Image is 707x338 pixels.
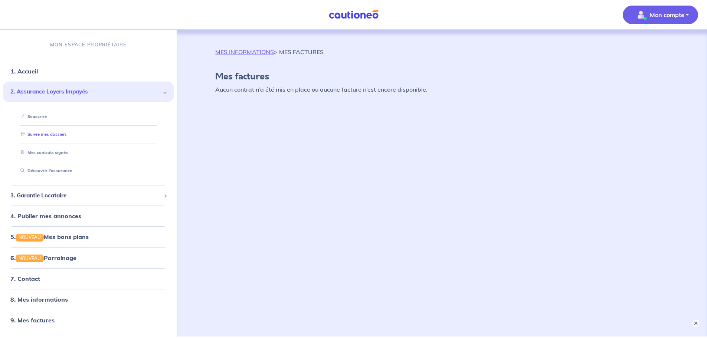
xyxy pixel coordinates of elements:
[215,48,274,56] a: MES INFORMATIONS
[10,233,89,240] a: 5.NOUVEAUMes bons plans
[12,147,165,159] div: Mes contrats signés
[10,191,161,200] span: 3. Garantie Locataire
[3,64,174,79] div: 1. Accueil
[17,150,68,155] a: Mes contrats signés
[10,212,81,220] a: 4. Publier mes annonces
[215,85,668,94] p: Aucun contrat n’a été mis en place ou aucune facture n’est encore disponible.
[3,292,174,307] div: 8. Mes informations
[12,165,165,177] div: Découvrir l'assurance
[635,9,647,21] img: illu_account_valid_menu.svg
[17,168,72,173] a: Découvrir l'assurance
[215,47,324,56] p: > MES FACTURES
[3,82,174,102] div: 2. Assurance Loyers Impayés
[17,132,67,137] a: Suivre mes dossiers
[10,254,76,262] a: 6.NOUVEAUParrainage
[12,129,165,141] div: Suivre mes dossiers
[50,41,127,48] p: MON ESPACE PROPRIÉTAIRE
[3,188,174,203] div: 3. Garantie Locataire
[10,68,38,75] a: 1. Accueil
[692,319,700,327] button: ×
[3,209,174,223] div: 4. Publier mes annonces
[10,88,161,96] span: 2. Assurance Loyers Impayés
[326,10,382,19] img: Cautioneo
[3,271,174,286] div: 7. Contact
[623,6,698,24] button: illu_account_valid_menu.svgMon compte
[12,111,165,123] div: Souscrire
[3,250,174,265] div: 6.NOUVEAUParrainage
[215,71,668,82] h4: Mes factures
[3,229,174,244] div: 5.NOUVEAUMes bons plans
[650,10,684,19] p: Mon compte
[10,275,40,282] a: 7. Contact
[17,114,47,119] a: Souscrire
[10,296,68,303] a: 8. Mes informations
